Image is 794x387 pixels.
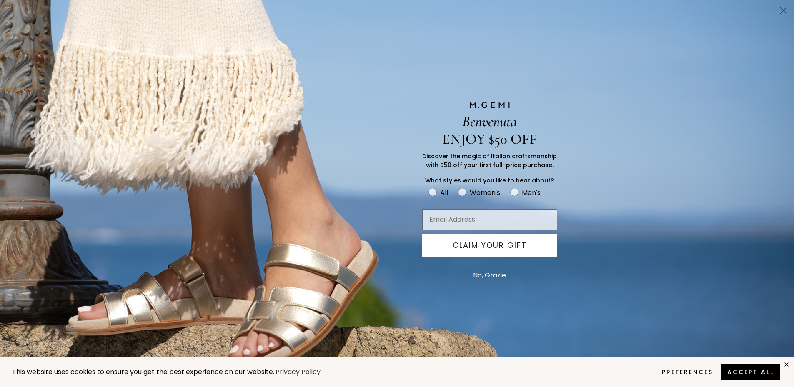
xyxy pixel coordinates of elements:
[422,209,557,230] input: Email Address
[422,152,557,169] span: Discover the magic of Italian craftsmanship with $50 off your first full-price purchase.
[469,265,510,286] button: No, Grazie
[274,367,322,377] a: Privacy Policy (opens in a new tab)
[12,367,274,377] span: This website uses cookies to ensure you get the best experience on our website.
[470,187,500,198] div: Women's
[462,113,517,130] span: Benvenuta
[522,187,541,198] div: Men's
[422,234,557,257] button: CLAIM YOUR GIFT
[442,130,537,148] span: ENJOY $50 OFF
[783,361,790,368] div: close
[440,187,448,198] div: All
[469,101,511,109] img: M.GEMI
[657,364,718,380] button: Preferences
[721,364,780,380] button: Accept All
[425,176,554,185] span: What styles would you like to hear about?
[776,3,791,18] button: Close dialog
